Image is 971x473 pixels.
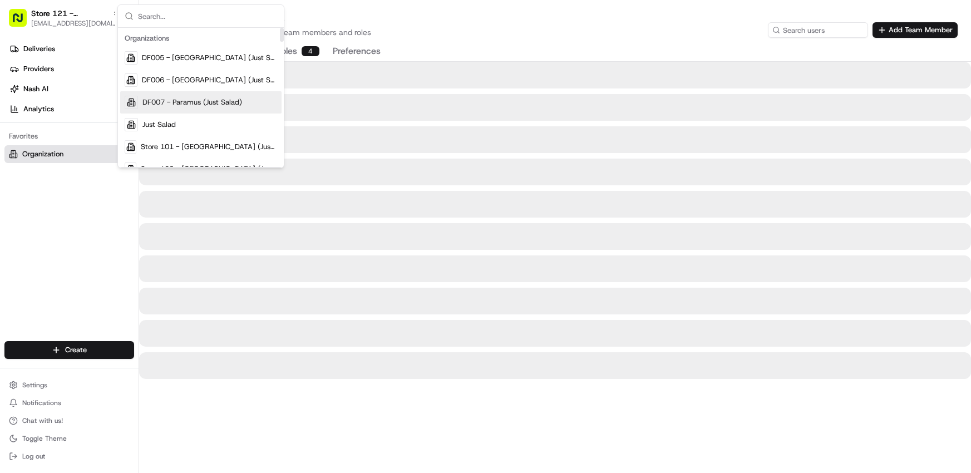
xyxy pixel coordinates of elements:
[873,22,958,38] button: Add Team Member
[118,28,284,167] div: Suggestions
[4,40,139,58] a: Deliveries
[23,44,55,54] span: Deliveries
[94,162,103,171] div: 💻
[142,97,242,107] span: DF007 - Paramus (Just Salad)
[11,11,33,33] img: Nash
[4,4,115,31] button: Store 121 - [GEOGRAPHIC_DATA] (Just Salad)[EMAIL_ADDRESS][DOMAIN_NAME]
[23,64,54,74] span: Providers
[22,161,85,173] span: Knowledge Base
[275,42,319,61] button: Roles
[4,341,134,359] button: Create
[31,8,108,19] button: Store 121 - [GEOGRAPHIC_DATA] (Just Salad)
[4,127,134,145] div: Favorites
[11,45,203,62] p: Welcome 👋
[29,72,184,83] input: Clear
[22,416,63,425] span: Chat with us!
[4,145,134,163] button: Organization
[105,161,179,173] span: API Documentation
[142,75,277,85] span: DF006 - [GEOGRAPHIC_DATA] (Just Salad)
[22,434,67,443] span: Toggle Theme
[65,345,87,355] span: Create
[768,22,868,38] input: Search users
[22,381,47,390] span: Settings
[11,106,31,126] img: 1736555255976-a54dd68f-1ca7-489b-9aae-adbdc363a1c4
[4,413,134,428] button: Chat with us!
[9,149,116,159] a: Organization
[142,53,277,63] span: DF005 - [GEOGRAPHIC_DATA] (Just Salad)
[38,117,141,126] div: We're available if you need us!
[333,42,381,61] button: Preferences
[120,30,282,47] div: Organizations
[4,431,134,446] button: Toggle Theme
[22,149,63,159] span: Organization
[22,398,61,407] span: Notifications
[11,162,20,171] div: 📗
[111,189,135,197] span: Pylon
[141,142,277,152] span: Store 101 - [GEOGRAPHIC_DATA] (Just Salad)
[4,100,139,118] a: Analytics
[4,395,134,411] button: Notifications
[142,120,176,130] span: Just Salad
[38,106,183,117] div: Start new chat
[138,5,277,27] input: Search...
[7,157,90,177] a: 📗Knowledge Base
[22,452,45,461] span: Log out
[302,46,319,56] div: 4
[189,110,203,123] button: Start new chat
[4,377,134,393] button: Settings
[4,80,139,98] a: Nash AI
[31,19,120,28] button: [EMAIL_ADDRESS][DOMAIN_NAME]
[141,164,277,174] span: Store 102 - [GEOGRAPHIC_DATA] (Just Salad)
[78,188,135,197] a: Powered byPylon
[4,60,139,78] a: Providers
[23,104,54,114] span: Analytics
[90,157,183,177] a: 💻API Documentation
[23,84,48,94] span: Nash AI
[4,449,134,464] button: Log out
